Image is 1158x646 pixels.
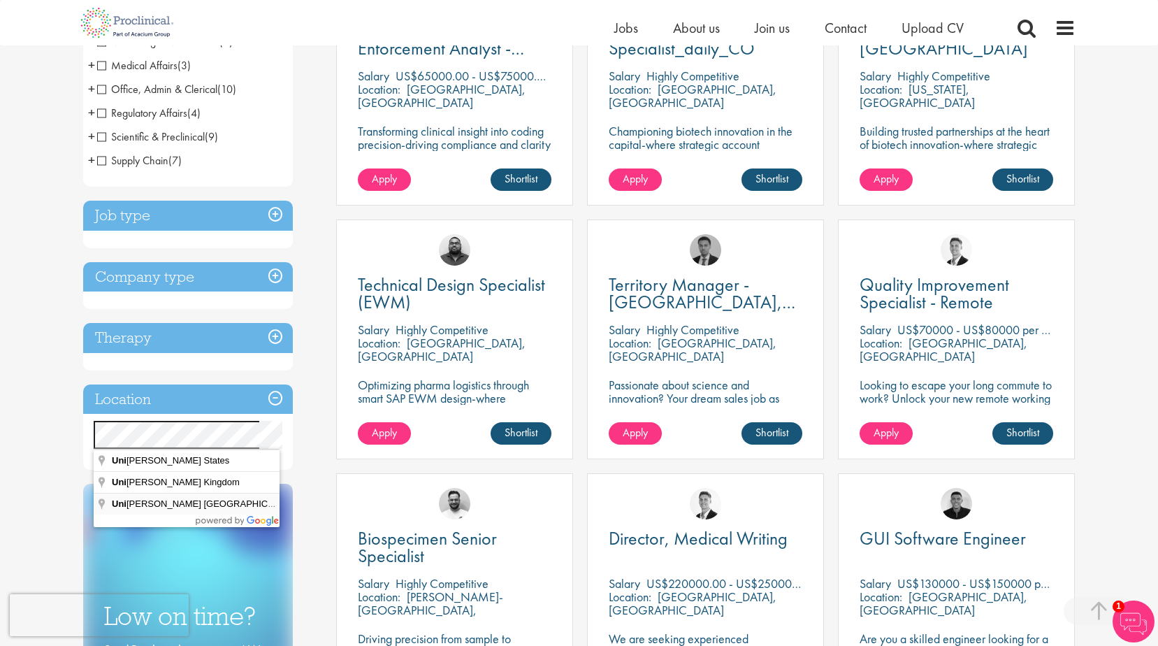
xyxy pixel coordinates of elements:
[1113,601,1124,612] span: 1
[609,335,651,351] span: Location:
[623,425,648,440] span: Apply
[358,19,524,78] span: Policy Coding & Enforcement Analyst - Remote
[941,488,972,519] img: Christian Andersen
[358,589,400,605] span: Location:
[741,422,802,445] a: Shortlist
[358,575,389,591] span: Salary
[358,68,389,84] span: Salary
[609,530,802,547] a: Director, Medical Writing
[358,124,551,164] p: Transforming clinical insight into coding precision-driving compliance and clarity in healthcare ...
[609,81,651,97] span: Location:
[860,378,1053,431] p: Looking to escape your long commute to work? Unlock your new remote working position with this ex...
[97,58,191,73] span: Medical Affairs
[439,488,470,519] img: Emile De Beer
[609,589,651,605] span: Location:
[860,335,902,351] span: Location:
[673,19,720,37] a: About us
[897,68,990,84] p: Highly Competitive
[941,234,972,266] img: George Watson
[97,153,182,168] span: Supply Chain
[396,322,488,338] p: Highly Competitive
[97,82,236,96] span: Office, Admin & Clerical
[97,153,168,168] span: Supply Chain
[609,22,802,57] a: UK_Training Specialist_daily_CO
[860,124,1053,178] p: Building trusted partnerships at the heart of biotech innovation-where strategic account manageme...
[88,150,95,171] span: +
[439,234,470,266] img: Ashley Bennett
[491,168,551,191] a: Shortlist
[609,168,662,191] a: Apply
[83,385,293,415] h3: Location
[358,273,545,314] span: Technical Design Specialist (EWM)
[358,589,503,631] p: [PERSON_NAME]-[GEOGRAPHIC_DATA], [GEOGRAPHIC_DATA]
[646,575,1008,591] p: US$220000.00 - US$250000.00 per annum + Highly Competitive Salary
[860,335,1027,364] p: [GEOGRAPHIC_DATA], [GEOGRAPHIC_DATA]
[358,22,551,57] a: Policy Coding & Enforcement Analyst - Remote
[83,262,293,292] h3: Company type
[755,19,790,37] a: Join us
[83,323,293,353] h3: Therapy
[358,422,411,445] a: Apply
[97,58,178,73] span: Medical Affairs
[609,81,776,110] p: [GEOGRAPHIC_DATA], [GEOGRAPHIC_DATA]
[358,335,400,351] span: Location:
[609,68,640,84] span: Salary
[358,168,411,191] a: Apply
[1113,601,1155,643] img: Chatbot
[358,335,526,364] p: [GEOGRAPHIC_DATA], [GEOGRAPHIC_DATA]
[88,102,95,123] span: +
[609,378,802,418] p: Passionate about science and innovation? Your dream sales job as Territory Manager awaits!
[614,19,638,37] a: Jobs
[358,276,551,311] a: Technical Design Specialist (EWM)
[609,422,662,445] a: Apply
[825,19,867,37] a: Contact
[97,129,218,144] span: Scientific & Preclinical
[609,322,640,338] span: Salary
[646,322,739,338] p: Highly Competitive
[205,129,218,144] span: (9)
[860,168,913,191] a: Apply
[860,322,891,338] span: Salary
[112,477,242,487] span: [PERSON_NAME] Kingdom
[860,530,1053,547] a: GUI Software Engineer
[372,425,397,440] span: Apply
[112,477,126,487] span: Uni
[609,526,788,550] span: Director, Medical Writing
[97,129,205,144] span: Scientific & Preclinical
[396,575,488,591] p: Highly Competitive
[83,201,293,231] h3: Job type
[358,530,551,565] a: Biospecimen Senior Specialist
[860,81,975,110] p: [US_STATE], [GEOGRAPHIC_DATA]
[860,22,1053,57] a: Account Manager - [GEOGRAPHIC_DATA]
[860,276,1053,311] a: Quality Improvement Specialist - Remote
[609,124,802,178] p: Championing biotech innovation in the capital-where strategic account management meets scientific...
[609,335,776,364] p: [GEOGRAPHIC_DATA], [GEOGRAPHIC_DATA]
[860,589,902,605] span: Location:
[860,273,1009,314] span: Quality Improvement Specialist - Remote
[860,575,891,591] span: Salary
[168,153,182,168] span: (7)
[690,488,721,519] img: George Watson
[902,19,964,37] a: Upload CV
[358,378,551,431] p: Optimizing pharma logistics through smart SAP EWM design-where precision meets performance in eve...
[897,322,1073,338] p: US$70000 - US$80000 per annum
[609,575,640,591] span: Salary
[992,422,1053,445] a: Shortlist
[358,81,526,110] p: [GEOGRAPHIC_DATA], [GEOGRAPHIC_DATA]
[358,526,497,568] span: Biospecimen Senior Specialist
[372,171,397,186] span: Apply
[860,589,1027,618] p: [GEOGRAPHIC_DATA], [GEOGRAPHIC_DATA]
[690,234,721,266] a: Carl Gbolade
[992,168,1053,191] a: Shortlist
